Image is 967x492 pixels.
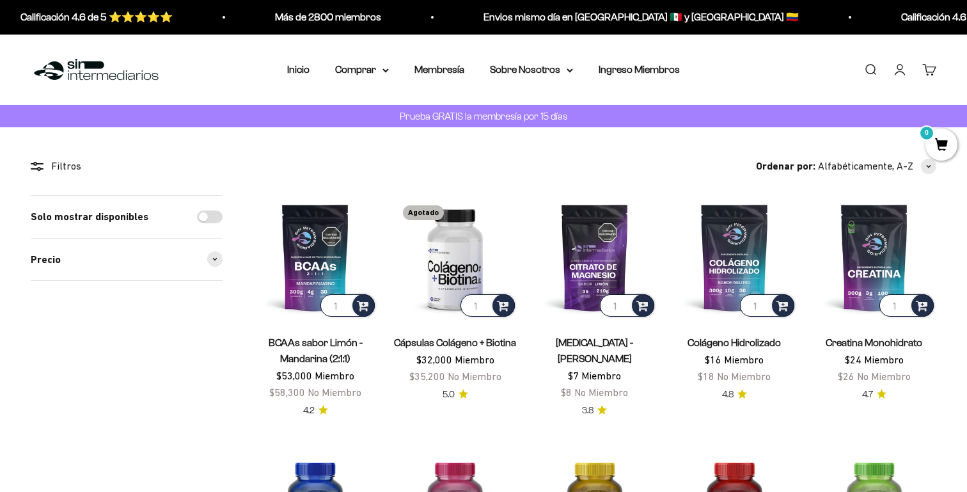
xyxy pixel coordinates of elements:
summary: Precio [31,239,223,281]
span: $18 [698,370,714,382]
a: 5.05.0 de 5.0 estrellas [443,388,468,402]
span: $53,000 [276,370,312,381]
span: $7 [568,370,579,381]
span: $26 [838,370,854,382]
span: 3.8 [582,404,594,418]
a: 0 [925,139,957,153]
span: 4.8 [722,388,734,402]
a: 4.74.7 de 5.0 estrellas [862,388,886,402]
a: Inicio [287,64,310,75]
a: [MEDICAL_DATA] - [PERSON_NAME] [556,337,633,364]
span: 4.7 [862,388,873,402]
span: $16 [705,354,721,365]
span: $35,200 [409,370,445,382]
summary: Sobre Nosotros [490,61,573,78]
span: $32,000 [416,354,452,365]
span: No Miembro [308,386,361,398]
span: No Miembro [857,370,911,382]
span: Miembro [315,370,354,381]
span: Miembro [864,354,904,365]
span: Miembro [455,354,494,365]
a: Membresía [414,64,464,75]
a: Colágeno Hidrolizado [688,337,781,348]
span: No Miembro [717,370,771,382]
a: 4.84.8 de 5.0 estrellas [722,388,747,402]
p: Calificación 4.6 de 5 ⭐️⭐️⭐️⭐️⭐️ [19,9,171,26]
span: Precio [31,251,61,268]
span: Ordenar por: [756,158,815,175]
div: Filtros [31,158,223,175]
span: $8 [561,386,572,398]
a: Creatina Monohidrato [826,337,922,348]
span: $58,300 [269,386,305,398]
p: Más de 2800 miembros [274,9,380,26]
p: Envios mismo día en [GEOGRAPHIC_DATA] 🇲🇽 y [GEOGRAPHIC_DATA] 🇨🇴 [482,9,798,26]
span: 4.2 [303,404,315,418]
button: Alfabéticamente, A-Z [818,158,936,175]
p: Prueba GRATIS la membresía por 15 días [397,108,570,124]
a: Cápsulas Colágeno + Biotina [394,337,516,348]
span: 5.0 [443,388,455,402]
span: No Miembro [448,370,501,382]
label: Solo mostrar disponibles [31,209,148,225]
span: No Miembro [574,386,628,398]
a: BCAAs sabor Limón - Mandarina (2:1:1) [269,337,363,364]
span: Miembro [581,370,621,381]
mark: 0 [919,125,934,141]
span: Miembro [724,354,764,365]
a: 3.83.8 de 5.0 estrellas [582,404,607,418]
span: Alfabéticamente, A-Z [818,158,913,175]
a: 4.24.2 de 5.0 estrellas [303,404,328,418]
summary: Comprar [335,61,389,78]
span: $24 [845,354,861,365]
a: Ingreso Miembros [599,64,680,75]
